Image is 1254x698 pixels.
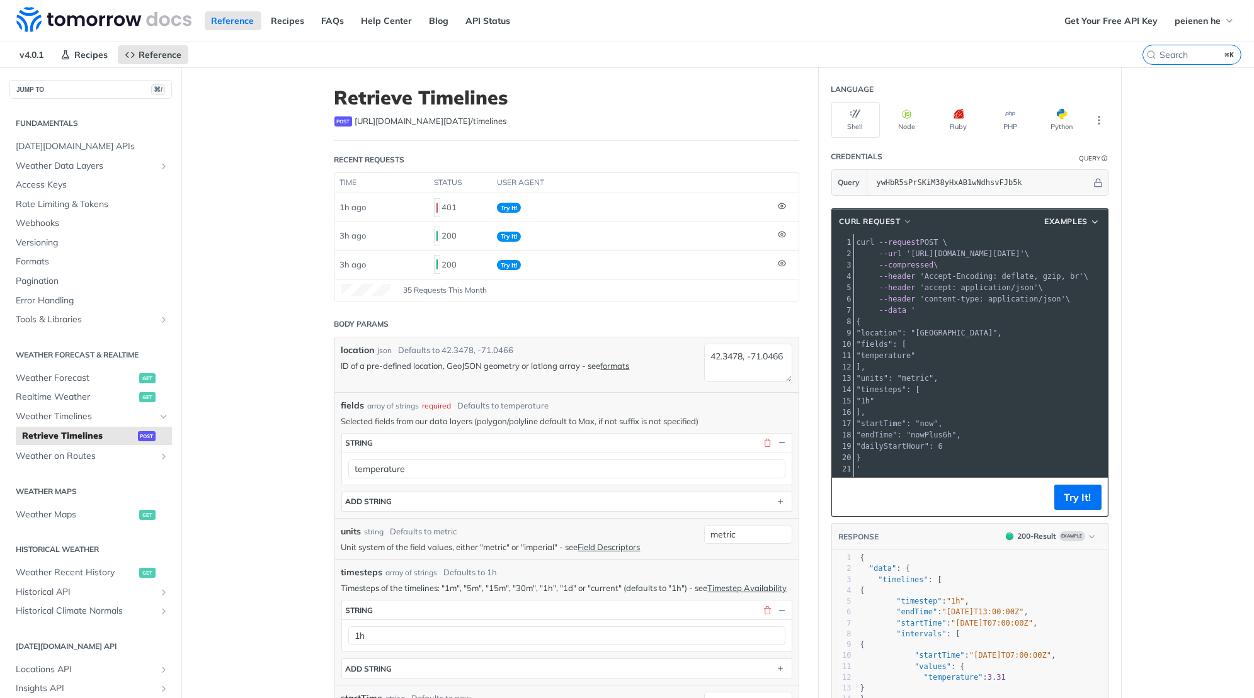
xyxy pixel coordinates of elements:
[920,272,1084,281] span: 'Accept-Encoding: deflate, gzip, br'
[832,672,852,683] div: 12
[9,349,172,361] h2: Weather Forecast & realtime
[9,447,172,466] a: Weather on RoutesShow subpages for Weather on Routes
[139,510,156,520] span: get
[399,344,514,357] div: Defaults to 42.3478, -71.0466
[832,282,853,293] div: 5
[896,619,946,628] span: "startTime"
[942,607,1024,616] span: "[DATE]T13:00:00Z"
[860,673,1006,682] span: :
[832,452,853,463] div: 20
[832,429,853,441] div: 18
[9,660,172,679] a: Locations APIShow subpages for Locations API
[857,317,861,326] span: {
[423,11,456,30] a: Blog
[832,259,853,271] div: 3
[832,170,867,195] button: Query
[857,329,1002,337] span: "location": "[GEOGRAPHIC_DATA]",
[341,344,375,357] label: location
[857,283,1043,292] span: \
[879,249,902,258] span: --url
[879,238,920,247] span: --request
[403,284,487,296] span: 35 Requests This Month
[315,11,351,30] a: FAQs
[9,176,172,194] a: Access Keys
[74,49,108,60] span: Recipes
[777,437,788,449] button: Hide
[832,339,853,350] div: 10
[832,395,853,407] div: 15
[138,431,156,441] span: post
[857,374,938,383] span: "units": "metric",
[860,564,911,573] span: : {
[341,284,391,296] canvas: Line Graph
[857,431,961,439] span: "endTime": "nowPlus6h",
[860,619,1038,628] span: : ,
[857,238,948,247] span: POST \
[857,295,1071,303] span: \
[870,170,1092,195] input: apikey
[1080,154,1109,163] div: QueryInformation
[1168,11,1241,30] button: peienen he
[159,665,169,675] button: Show subpages for Locations API
[265,11,312,30] a: Recipes
[16,237,169,249] span: Versioning
[390,526,457,538] div: Defaults to metric
[831,84,874,95] div: Language
[159,412,169,422] button: Hide subpages for Weather Timelines
[16,256,169,268] span: Formats
[578,542,641,552] a: Field Descriptors
[969,651,1051,660] span: "[DATE]T07:00:00Z"
[159,161,169,171] button: Show subpages for Weather Data Layers
[832,418,853,429] div: 17
[896,629,946,638] span: "intervals"
[878,575,928,584] span: "timelines"
[16,275,169,288] span: Pagination
[1059,531,1085,541] span: Example
[832,373,853,384] div: 13
[205,11,261,30] a: Reference
[497,260,521,270] span: Try It!
[9,214,172,233] a: Webhooks
[13,45,50,64] span: v4.0.1
[832,596,852,607] div: 5
[1006,532,1013,540] span: 200
[434,254,487,275] div: 200
[16,509,136,521] span: Weather Maps
[151,84,165,95] span: ⌘/
[493,173,773,193] th: user agent
[16,372,136,385] span: Weather Forecast
[341,541,698,553] p: Unit system of the field values, either "metric" or "imperial" - see
[896,597,942,605] span: "timestep"
[9,407,172,426] a: Weather TimelinesHide subpages for Weather Timelines
[16,7,191,32] img: Tomorrow.io Weather API Docs
[879,306,906,315] span: --data
[879,295,916,303] span: --header
[1057,11,1165,30] a: Get Your Free API Key
[857,419,943,428] span: "startTime": "now",
[159,606,169,616] button: Show subpages for Historical Climate Normals
[16,450,156,463] span: Weather on Routes
[777,604,788,616] button: Hide
[832,293,853,305] div: 6
[368,400,419,412] div: array of strings
[896,607,937,616] span: "endTime"
[832,650,852,661] div: 10
[9,291,172,310] a: Error Handling
[935,102,983,138] button: Ruby
[355,11,419,30] a: Help Center
[9,679,172,698] a: Insights APIShow subpages for Insights API
[857,453,861,462] span: }
[9,602,172,621] a: Historical Climate NormalsShow subpages for Historical Climate Normals
[832,441,853,452] div: 19
[835,215,917,228] button: cURL Request
[139,49,181,60] span: Reference
[762,604,773,616] button: Delete
[16,410,156,423] span: Weather Timelines
[9,137,172,156] a: [DATE][DOMAIN_NAME] APIs
[1090,111,1109,130] button: More Languages
[9,544,172,555] h2: Historical Weather
[341,525,362,538] label: units
[339,202,366,212] span: 1h ago
[860,629,960,638] span: : [
[54,45,115,64] a: Recipes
